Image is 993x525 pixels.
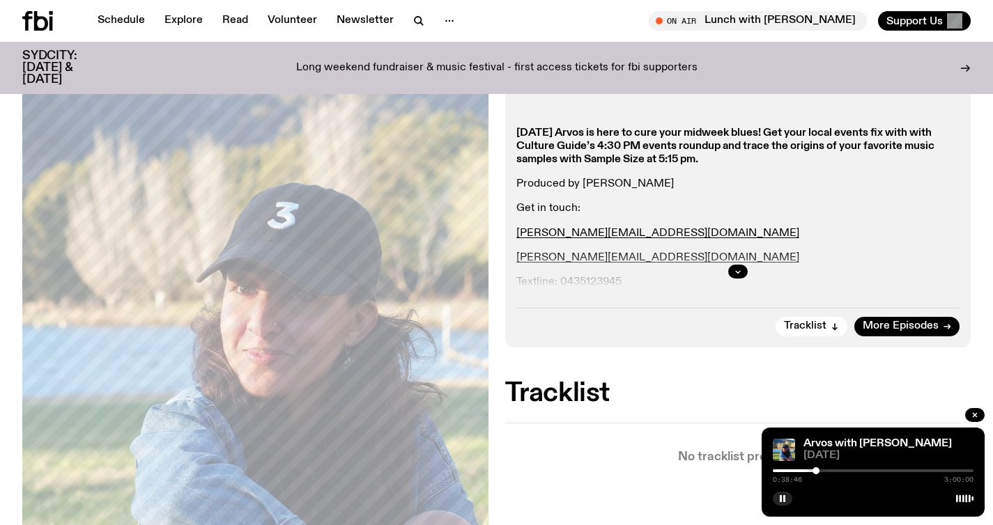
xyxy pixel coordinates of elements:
[296,62,698,75] p: Long weekend fundraiser & music festival - first access tickets for fbi supporters
[516,202,960,215] p: Get in touch:
[328,11,402,31] a: Newsletter
[878,11,971,31] button: Support Us
[516,127,934,165] strong: [DATE] Arvos is here to cure your midweek blues! Get your local events fix with with Culture Guid...
[649,11,867,31] button: On AirLunch with [PERSON_NAME]
[784,321,826,331] span: Tracklist
[886,15,943,27] span: Support Us
[803,450,973,461] span: [DATE]
[776,317,847,336] button: Tracklist
[259,11,325,31] a: Volunteer
[516,228,799,239] a: [PERSON_NAME][EMAIL_ADDRESS][DOMAIN_NAME]
[89,11,153,31] a: Schedule
[863,321,939,331] span: More Episodes
[505,381,971,406] h2: Tracklist
[803,438,952,449] a: Arvos with [PERSON_NAME]
[156,11,211,31] a: Explore
[214,11,256,31] a: Read
[944,476,973,483] span: 3:00:00
[773,476,802,483] span: 0:38:46
[854,317,960,336] a: More Episodes
[516,178,960,191] p: Produced by [PERSON_NAME]
[22,50,111,86] h3: SYDCITY: [DATE] & [DATE]
[773,439,795,461] img: Kanika Kirpalani sits cross legged on the grass, her arms hugging her knees. She wears a denim ja...
[505,451,971,463] p: No tracklist provided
